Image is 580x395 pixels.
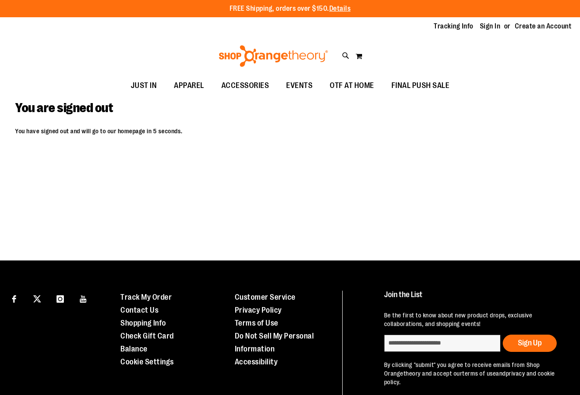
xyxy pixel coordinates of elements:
a: Visit our Instagram page [53,291,68,306]
span: OTF AT HOME [330,76,374,95]
p: FREE Shipping, orders over $150. [230,4,351,14]
a: Visit our Youtube page [76,291,91,306]
a: Cookie Settings [120,357,174,366]
a: privacy and cookie policy. [384,370,555,386]
h4: Join the List [384,291,564,307]
a: Details [329,5,351,13]
a: JUST IN [122,76,166,96]
a: Contact Us [120,306,158,314]
a: EVENTS [277,76,321,96]
a: FINAL PUSH SALE [383,76,458,96]
p: Be the first to know about new product drops, exclusive collaborations, and shopping events! [384,311,564,328]
button: Sign Up [503,335,557,352]
a: Track My Order [120,293,172,301]
img: Shop Orangetheory [217,45,329,67]
a: Do Not Sell My Personal Information [235,332,314,353]
span: Sign Up [518,339,542,347]
a: Privacy Policy [235,306,282,314]
a: OTF AT HOME [321,76,383,96]
a: Create an Account [515,22,572,31]
a: Visit our X page [30,291,45,306]
span: EVENTS [286,76,312,95]
a: Check Gift Card Balance [120,332,174,353]
span: APPAREL [174,76,204,95]
span: You are signed out [15,100,113,115]
span: JUST IN [131,76,157,95]
span: ACCESSORIES [221,76,269,95]
p: You have signed out and will go to our homepage in 5 seconds. [15,127,565,135]
a: ACCESSORIES [213,76,278,96]
a: Shopping Info [120,319,166,327]
a: terms of use [462,370,496,377]
a: APPAREL [165,76,213,96]
a: Sign In [480,22,501,31]
span: FINAL PUSH SALE [391,76,450,95]
a: Accessibility [235,357,278,366]
img: Twitter [33,295,41,303]
a: Terms of Use [235,319,278,327]
p: By clicking "submit" you agree to receive emails from Shop Orangetheory and accept our and [384,361,564,386]
a: Customer Service [235,293,296,301]
input: enter email [384,335,501,352]
a: Tracking Info [434,22,473,31]
a: Visit our Facebook page [6,291,22,306]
